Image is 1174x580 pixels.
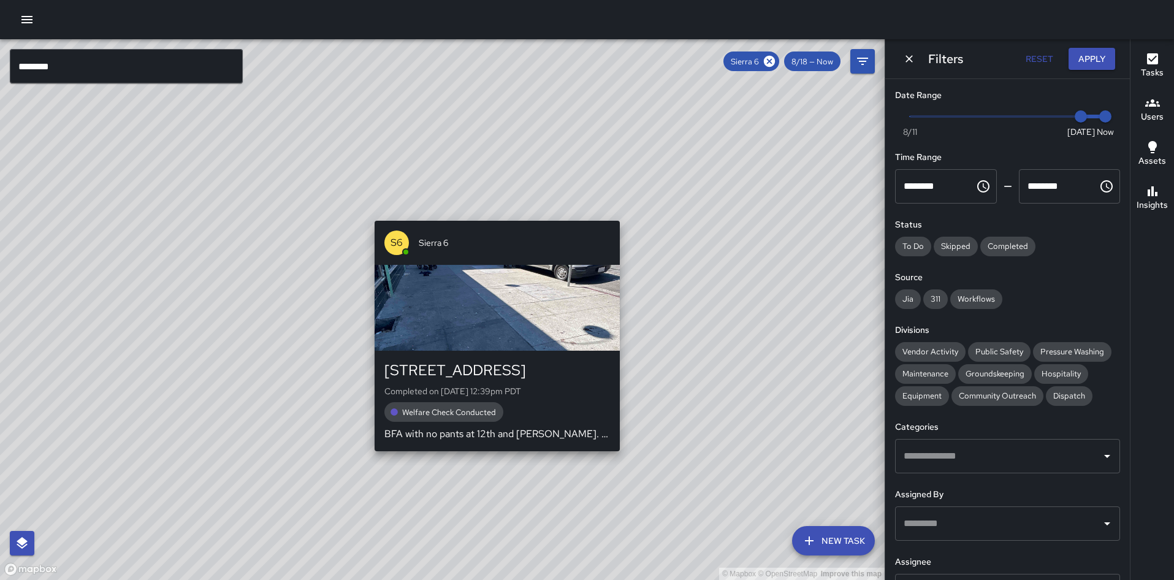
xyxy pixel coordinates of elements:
h6: Status [895,218,1120,232]
div: To Do [895,237,931,256]
span: 8/11 [903,126,917,138]
button: Choose time, selected time is 11:59 PM [1094,174,1119,199]
span: Groundskeeping [958,368,1032,379]
h6: Source [895,271,1120,284]
span: [DATE] [1067,126,1095,138]
div: Sierra 6 [723,52,779,71]
div: Public Safety [968,342,1031,362]
p: S6 [391,235,403,250]
span: Completed [980,241,1035,251]
button: S6Sierra 6[STREET_ADDRESS]Completed on [DATE] 12:39pm PDTWelfare Check ConductedBFA with no pants... [375,221,620,451]
h6: Date Range [895,89,1120,102]
div: 311 [923,289,948,309]
button: Open [1099,448,1116,465]
span: Skipped [934,241,978,251]
div: Groundskeeping [958,364,1032,384]
div: Skipped [934,237,978,256]
button: New Task [792,526,875,555]
h6: Tasks [1141,66,1164,80]
button: Reset [1020,48,1059,71]
h6: Insights [1137,199,1168,212]
span: Workflows [950,294,1002,304]
h6: Assignee [895,555,1120,569]
span: Equipment [895,391,949,401]
span: To Do [895,241,931,251]
span: Vendor Activity [895,346,966,357]
div: Equipment [895,386,949,406]
div: Vendor Activity [895,342,966,362]
p: BFA with no pants at 12th and [PERSON_NAME]. OPD was called. Keeping code 5 on BFA until PD shows... [384,427,610,441]
button: Dismiss [900,50,918,68]
button: Insights [1130,177,1174,221]
button: Tasks [1130,44,1174,88]
span: Welfare Check Conducted [395,407,503,418]
h6: Users [1141,110,1164,124]
h6: Filters [928,49,963,69]
button: Users [1130,88,1174,132]
span: Community Outreach [951,391,1043,401]
div: [STREET_ADDRESS] [384,361,610,380]
div: Hospitality [1034,364,1088,384]
span: Hospitality [1034,368,1088,379]
span: Sierra 6 [723,56,766,67]
button: Choose time, selected time is 12:00 AM [971,174,996,199]
button: Open [1099,515,1116,532]
h6: Assigned By [895,488,1120,502]
span: 8/18 — Now [784,56,840,67]
h6: Time Range [895,151,1120,164]
span: Now [1097,126,1114,138]
div: Community Outreach [951,386,1043,406]
h6: Categories [895,421,1120,434]
span: Maintenance [895,368,956,379]
button: Assets [1130,132,1174,177]
h6: Divisions [895,324,1120,337]
span: Pressure Washing [1033,346,1111,357]
div: Completed [980,237,1035,256]
span: Sierra 6 [419,237,610,249]
div: Jia [895,289,921,309]
div: Workflows [950,289,1002,309]
button: Apply [1069,48,1115,71]
span: Public Safety [968,346,1031,357]
button: Filters [850,49,875,74]
span: Dispatch [1046,391,1092,401]
div: Maintenance [895,364,956,384]
span: Jia [895,294,921,304]
span: 311 [923,294,948,304]
div: Dispatch [1046,386,1092,406]
div: Pressure Washing [1033,342,1111,362]
p: Completed on [DATE] 12:39pm PDT [384,385,610,397]
h6: Assets [1138,155,1166,168]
